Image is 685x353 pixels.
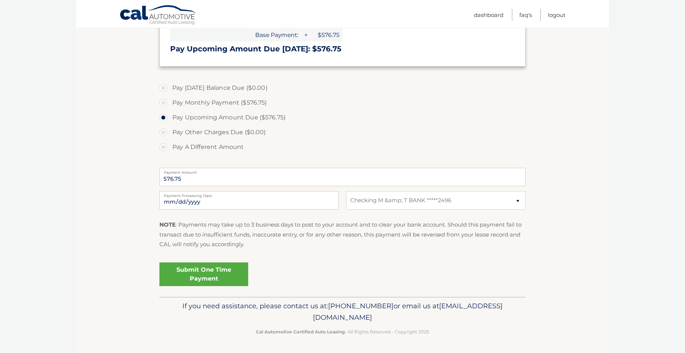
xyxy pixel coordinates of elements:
input: Payment Date [159,191,339,210]
label: Pay Other Charges Due ($0.00) [159,125,526,140]
p: - All Rights Reserved - Copyright 2025 [164,328,521,336]
p: : Payments may take up to 3 business days to post to your account and to clear your bank account.... [159,220,526,249]
span: $576.75 [309,28,342,41]
label: Pay [DATE] Balance Due ($0.00) [159,81,526,95]
h3: Pay Upcoming Amount Due [DATE]: $576.75 [170,44,515,54]
label: Pay Upcoming Amount Due ($576.75) [159,110,526,125]
label: Pay A Different Amount [159,140,526,155]
a: Logout [548,9,566,21]
a: Submit One Time Payment [159,262,248,286]
input: Payment Amount [159,168,526,186]
label: Payment Processing Date [159,191,339,197]
a: Cal Automotive [119,5,197,26]
a: FAQ's [519,9,532,21]
span: + [301,28,309,41]
span: [PHONE_NUMBER] [328,302,394,310]
span: Base Payment: [170,28,301,41]
strong: NOTE [159,221,176,228]
a: Dashboard [474,9,503,21]
label: Pay Monthly Payment ($576.75) [159,95,526,110]
strong: Cal Automotive Certified Auto Leasing [256,329,345,335]
p: If you need assistance, please contact us at: or email us at [164,300,521,324]
label: Payment Amount [159,168,526,174]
